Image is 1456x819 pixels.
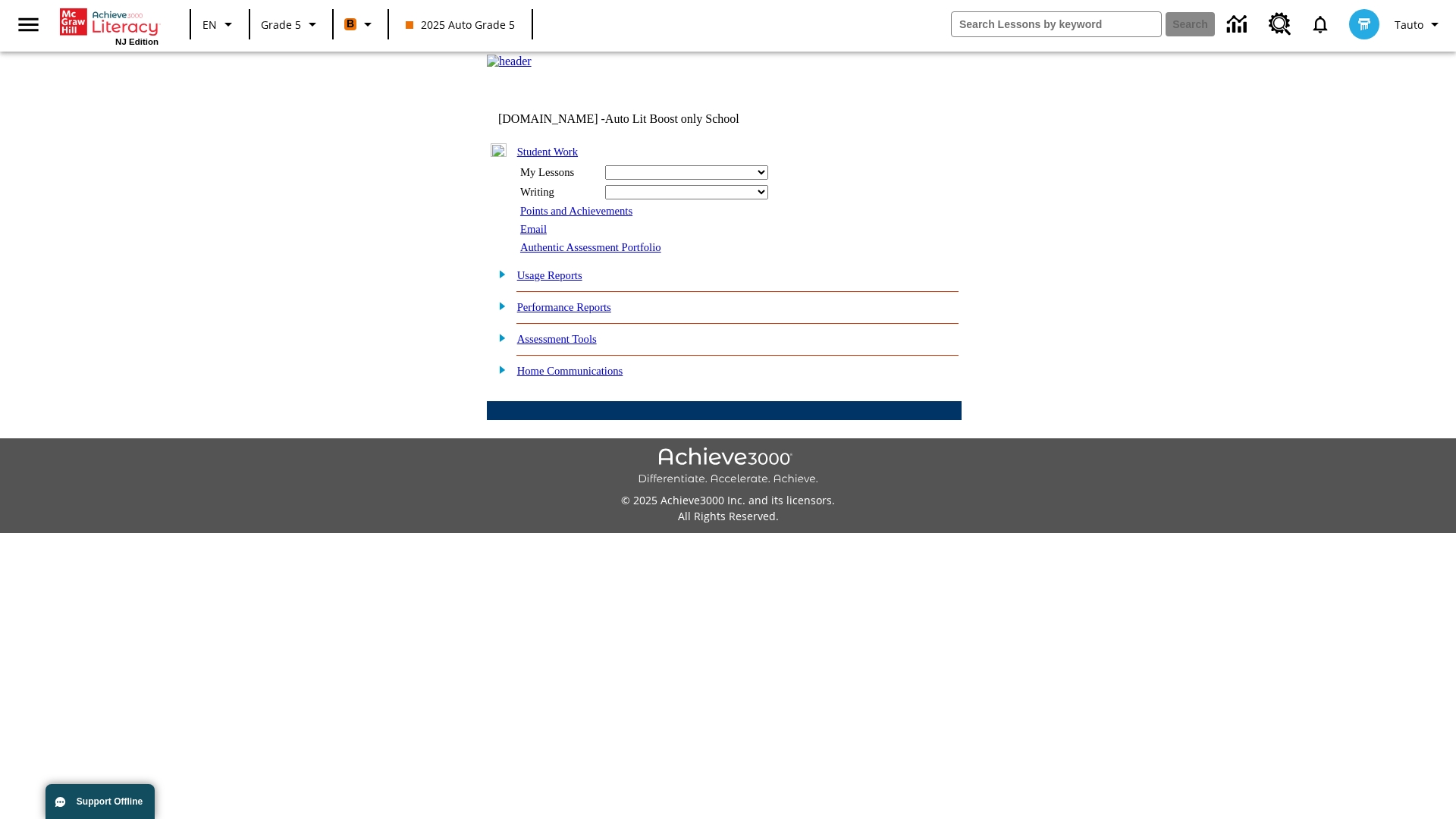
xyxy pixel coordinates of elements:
img: avatar image [1349,9,1379,39]
img: plus.gif [491,362,507,376]
a: Student Work [517,146,578,158]
button: Support Offline [45,784,155,819]
button: Open side menu [6,2,51,47]
span: Support Offline [77,796,143,807]
img: minus.gif [491,143,507,157]
a: Performance Reports [517,301,611,313]
a: Home Communications [517,365,623,377]
a: Points and Achievements [520,205,632,217]
img: plus.gif [491,331,507,344]
img: header [487,55,532,68]
a: Authentic Assessment Portfolio [520,241,661,253]
img: plus.gif [491,299,507,312]
div: Writing [520,186,596,199]
span: 2025 Auto Grade 5 [406,17,515,33]
a: Email [520,223,547,235]
a: Resource Center, Will open in new tab [1260,4,1301,45]
button: Select a new avatar [1340,5,1389,44]
a: Data Center [1218,4,1260,45]
button: Language: EN, Select a language [196,11,244,38]
img: plus.gif [491,267,507,281]
span: Tauto [1395,17,1423,33]
span: B [347,14,354,33]
span: EN [202,17,217,33]
div: My Lessons [520,166,596,179]
button: Profile/Settings [1389,11,1450,38]
button: Boost Class color is orange. Change class color [338,11,383,38]
input: search field [952,12,1161,36]
button: Grade: Grade 5, Select a grade [255,11,328,38]
a: Usage Reports [517,269,582,281]
a: Assessment Tools [517,333,597,345]
div: Home [60,5,158,46]
span: NJ Edition [115,37,158,46]
a: Notifications [1301,5,1340,44]
td: [DOMAIN_NAME] - [498,112,777,126]
nobr: Auto Lit Boost only School [605,112,739,125]
span: Grade 5 [261,17,301,33]
img: Achieve3000 Differentiate Accelerate Achieve [638,447,818,486]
